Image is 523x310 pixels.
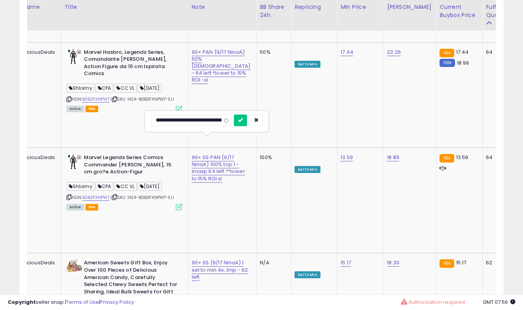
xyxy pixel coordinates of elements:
div: Min Price [341,3,380,11]
span: FBA [85,204,99,211]
small: FBM [440,59,455,67]
span: All listings currently available for purchase on Amazon [66,204,84,211]
img: 41U2CCF34KL._SL40_.jpg [66,154,82,170]
a: 17.44 [341,48,353,56]
span: 17.44 [456,48,469,56]
a: 18.30 [387,259,399,267]
span: CPA [95,182,114,191]
span: Shloimy [66,84,95,92]
a: B0B3FXNPWT [82,96,110,103]
a: Privacy Policy [100,298,134,306]
div: ChocoLiciousDeals DE [6,259,55,273]
div: Store Name [6,3,58,11]
span: 2025-09-17 07:56 GMT [483,298,515,306]
b: American Sweets Gift Box, Enjoy Over 100 Pieces of Delicious American Candy, Carefully Selected C... [84,259,178,304]
span: CPA [95,84,114,92]
div: ASIN: [66,49,182,111]
div: Title [65,3,185,11]
div: ChocoLiciousDeals IT [6,49,55,63]
a: 90+ SS PAN (9/17 NinaA) 100% top 1 - lmaxp 64 left **lower to 15% ROI sl [192,154,245,183]
div: 62 [486,259,510,266]
strong: Copyright [8,298,36,306]
div: ChocoLiciousDeals DE [6,154,55,168]
span: | SKU: 1424-B0B3FXNPWT-EU [111,194,174,200]
img: 51LkCHLJiGL._SL40_.jpg [66,259,82,272]
a: 90+ PAN (9/17 NinaA) 50% [DEMOGRAPHIC_DATA] - 64 left *lower to 15% ROI -sl [192,48,251,84]
small: FBA [440,154,454,163]
span: Shloimy [66,182,95,191]
div: Note [192,3,254,11]
div: Current Buybox Price [440,3,479,19]
a: 18.89 [387,154,399,161]
div: [PERSON_NAME] [387,3,433,11]
a: 13.59 [341,154,353,161]
span: [DATE] [138,182,162,191]
div: Fulfillable Quantity [486,3,513,19]
a: 15.17 [341,259,351,267]
img: 41U2CCF34KL._SL40_.jpg [66,49,82,64]
div: 64 [486,154,510,161]
div: seller snap | | [8,299,134,306]
span: CC VL [114,84,137,92]
span: FBA [85,106,99,112]
b: Marvel Legends Series Comics Commander [PERSON_NAME], 15 cm gro?e Action-Figur [84,154,178,178]
div: 64 [486,49,510,56]
span: All listings currently available for purchase on Amazon [66,106,84,112]
b: Marvel Hasbro, Legends Series, Comandante [PERSON_NAME], Action Figure da 15 cm Ispirata Comics [84,49,178,79]
a: Terms of Use [66,298,99,306]
a: 90+ SS (9/17 NinaA) | set to min 4s, lmp - 62 left [192,259,248,281]
div: 100% [260,154,285,161]
div: N/A [260,259,285,266]
div: BB Share 24h. [260,3,288,19]
span: [DATE] [138,84,162,92]
a: 22.26 [387,48,401,56]
div: Set To Min [295,166,320,173]
div: 50% [260,49,285,56]
span: 18.99 [457,59,469,67]
div: Repricing [295,3,334,11]
span: 15.17 [456,259,467,266]
small: FBA [440,49,454,57]
div: ASIN: [66,154,182,209]
small: FBA [440,259,454,268]
div: Set To Min [295,271,320,278]
span: | SKU: 1424-B0B3FXNPWT-EU [111,96,174,102]
a: B0B3FXNPWT [82,194,110,201]
span: CC VL [114,182,137,191]
div: Set To Min [295,61,320,68]
span: 13.59 [456,154,468,161]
